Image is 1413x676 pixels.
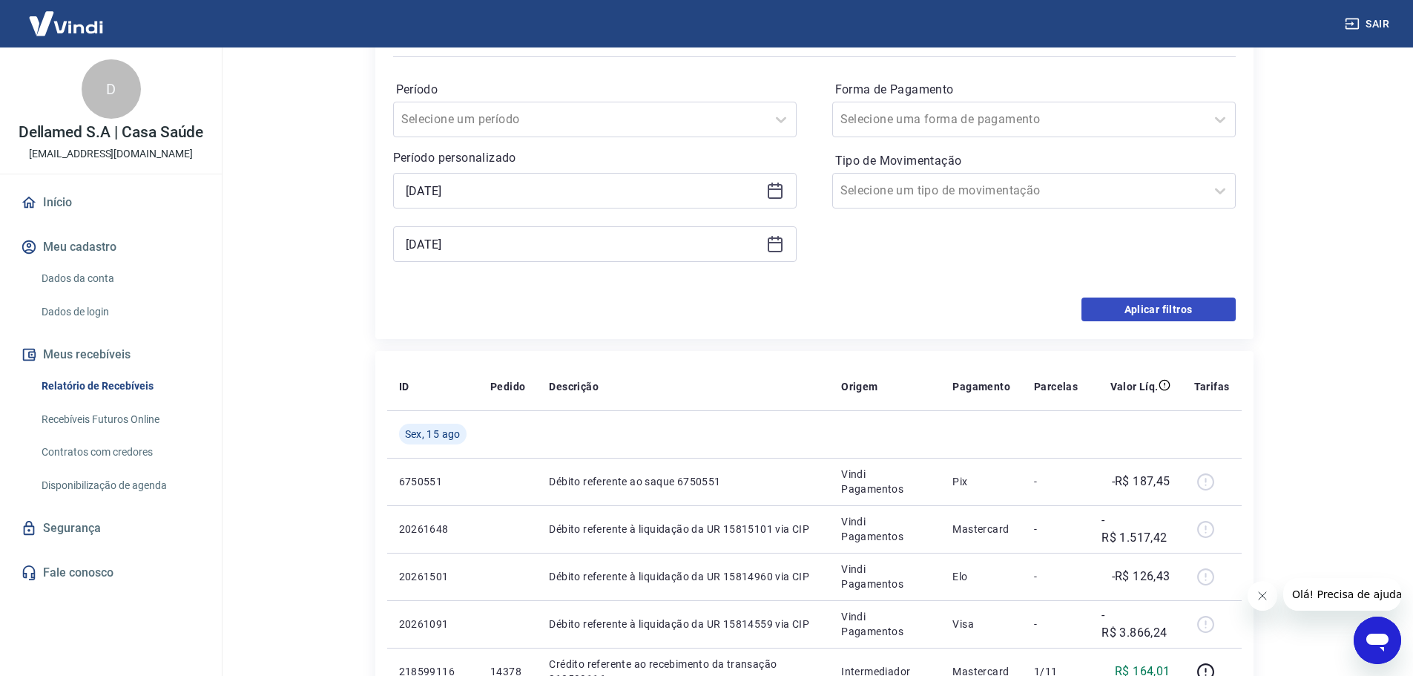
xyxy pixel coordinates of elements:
[835,152,1233,170] label: Tipo de Movimentação
[1081,298,1236,321] button: Aplicar filtros
[549,569,817,584] p: Débito referente à liquidação da UR 15814960 via CIP
[835,81,1233,99] label: Forma de Pagamento
[1354,617,1401,664] iframe: Botão para abrir a janela de mensagens
[36,470,204,501] a: Disponibilização de agenda
[841,514,929,544] p: Vindi Pagamentos
[841,609,929,639] p: Vindi Pagamentos
[952,474,1010,489] p: Pix
[1034,569,1078,584] p: -
[841,562,929,591] p: Vindi Pagamentos
[841,467,929,496] p: Vindi Pagamentos
[399,379,409,394] p: ID
[396,81,794,99] label: Período
[1034,474,1078,489] p: -
[36,263,204,294] a: Dados da conta
[1194,379,1230,394] p: Tarifas
[1342,10,1395,38] button: Sair
[1110,379,1159,394] p: Valor Líq.
[36,437,204,467] a: Contratos com credores
[549,522,817,536] p: Débito referente à liquidação da UR 15815101 via CIP
[1034,617,1078,631] p: -
[1112,568,1170,585] p: -R$ 126,43
[549,617,817,631] p: Débito referente à liquidação da UR 15814559 via CIP
[841,379,877,394] p: Origem
[18,186,204,219] a: Início
[1101,606,1170,642] p: -R$ 3.866,24
[36,297,204,327] a: Dados de login
[1248,581,1277,611] iframe: Fechar mensagem
[29,146,193,162] p: [EMAIL_ADDRESS][DOMAIN_NAME]
[18,1,114,46] img: Vindi
[18,231,204,263] button: Meu cadastro
[406,233,760,255] input: Data final
[399,617,467,631] p: 20261091
[399,522,467,536] p: 20261648
[36,371,204,401] a: Relatório de Recebíveis
[399,569,467,584] p: 20261501
[1034,379,1078,394] p: Parcelas
[406,180,760,202] input: Data inicial
[952,379,1010,394] p: Pagamento
[1283,578,1401,611] iframe: Mensagem da empresa
[393,149,797,167] p: Período personalizado
[399,474,467,489] p: 6750551
[952,569,1010,584] p: Elo
[18,512,204,545] a: Segurança
[1034,522,1078,536] p: -
[952,522,1010,536] p: Mastercard
[952,617,1010,631] p: Visa
[549,474,817,489] p: Débito referente ao saque 6750551
[490,379,525,394] p: Pedido
[18,557,204,589] a: Fale conosco
[1112,473,1170,490] p: -R$ 187,45
[19,125,204,140] p: Dellamed S.A | Casa Saúde
[549,379,599,394] p: Descrição
[1101,511,1170,547] p: -R$ 1.517,42
[36,404,204,435] a: Recebíveis Futuros Online
[82,59,141,119] div: D
[18,338,204,371] button: Meus recebíveis
[9,10,125,22] span: Olá! Precisa de ajuda?
[405,427,461,442] span: Sex, 15 ago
